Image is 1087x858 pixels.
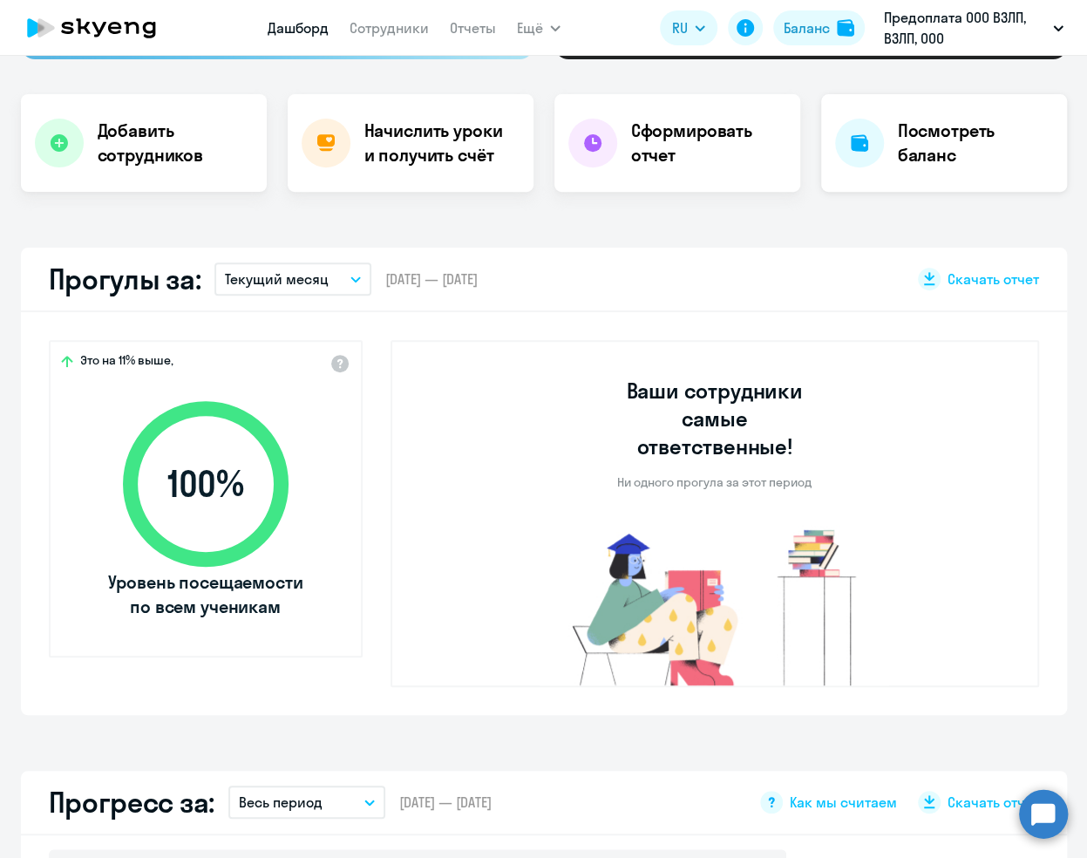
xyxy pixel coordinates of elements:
a: Дашборд [268,19,329,37]
a: Отчеты [450,19,496,37]
span: Это на 11% выше, [80,352,173,373]
h2: Прогулы за: [49,262,201,296]
h2: Прогресс за: [49,785,214,820]
h3: Ваши сотрудники самые ответственные! [602,377,826,460]
img: balance [837,19,854,37]
a: Сотрудники [350,19,429,37]
p: Предоплата ООО ВЗЛП, ВЗЛП, ООО [884,7,1046,49]
div: Баланс [784,17,830,38]
span: 100 % [105,463,306,505]
p: Ни одного прогула за этот период [617,474,812,490]
h4: Начислить уроки и получить счёт [364,119,516,167]
span: Скачать отчет [948,269,1039,289]
button: Балансbalance [773,10,865,45]
h4: Добавить сотрудников [98,119,253,167]
button: Текущий месяц [214,262,371,296]
span: [DATE] — [DATE] [385,269,478,289]
span: Ещё [517,17,543,38]
span: Скачать отчет [948,793,1039,812]
p: Весь период [239,792,323,813]
button: Предоплата ООО ВЗЛП, ВЗЛП, ООО [875,7,1072,49]
span: [DATE] — [DATE] [399,793,492,812]
img: no-truants [540,525,889,685]
button: Ещё [517,10,560,45]
span: Уровень посещаемости по всем ученикам [105,570,306,619]
button: Весь период [228,786,385,819]
span: RU [672,17,688,38]
h4: Посмотреть баланс [898,119,1053,167]
p: Текущий месяц [225,269,329,289]
h4: Сформировать отчет [631,119,786,167]
button: RU [660,10,717,45]
span: Как мы считаем [790,793,897,812]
